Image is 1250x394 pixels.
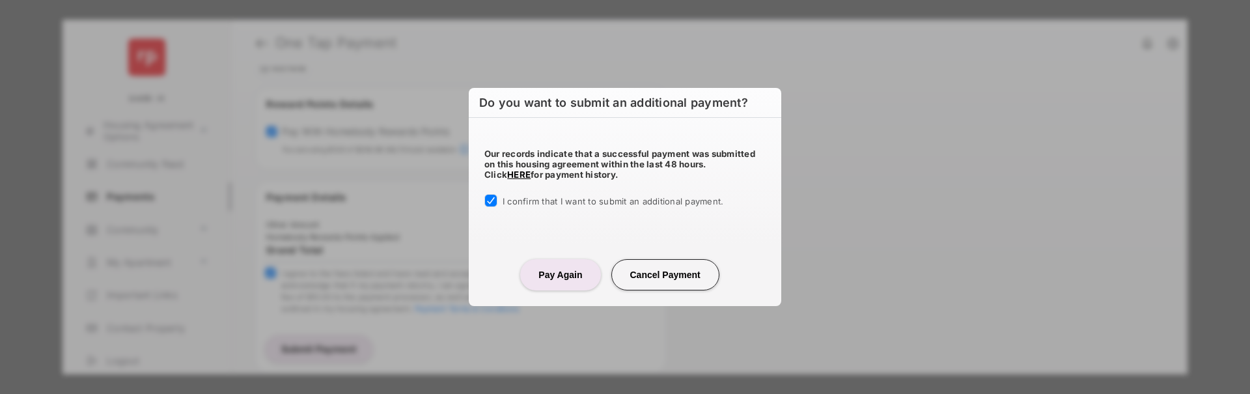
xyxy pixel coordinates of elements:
[469,88,781,118] h6: Do you want to submit an additional payment?
[507,169,531,180] a: HERE
[503,196,723,206] span: I confirm that I want to submit an additional payment.
[611,259,719,290] button: Cancel Payment
[484,148,766,180] h5: Our records indicate that a successful payment was submitted on this housing agreement within the...
[520,259,600,290] button: Pay Again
